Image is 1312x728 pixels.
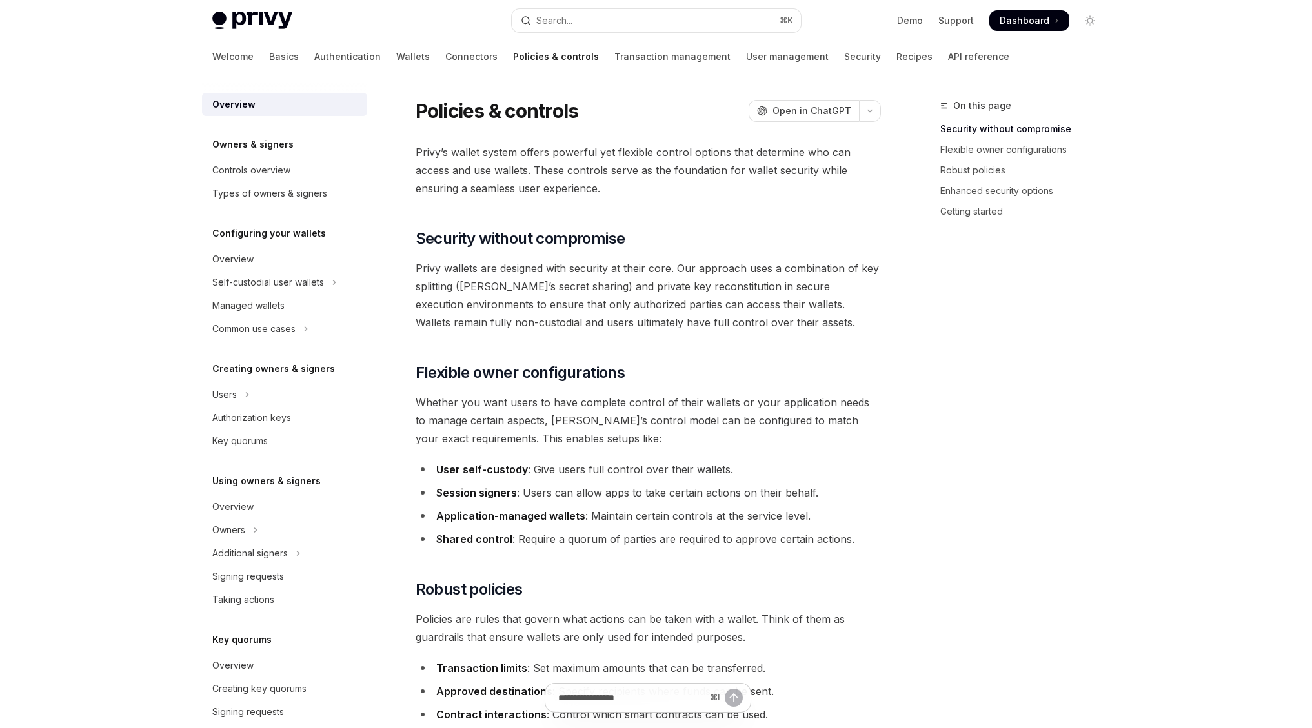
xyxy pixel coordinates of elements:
div: Search... [536,13,572,28]
span: Policies are rules that govern what actions can be taken with a wallet. Think of them as guardrai... [416,610,881,646]
strong: Shared control [436,533,512,546]
div: Types of owners & signers [212,186,327,201]
span: Privy’s wallet system offers powerful yet flexible control options that determine who can access ... [416,143,881,197]
input: Ask a question... [558,684,705,712]
li: : Give users full control over their wallets. [416,460,881,478]
button: Toggle Additional signers section [202,542,367,565]
span: Open in ChatGPT [772,104,851,117]
li: : Maintain certain controls at the service level. [416,507,881,525]
div: Self-custodial user wallets [212,275,324,290]
img: light logo [212,12,292,30]
h1: Policies & controls [416,99,579,123]
button: Send message [725,689,743,707]
a: Signing requests [202,700,367,723]
span: Whether you want users to have complete control of their wallets or your application needs to man... [416,393,881,448]
a: Signing requests [202,565,367,588]
span: Flexible owner configurations [416,362,625,383]
a: Authentication [314,41,381,72]
li: : Set maximum amounts that can be transferred. [416,659,881,677]
strong: Transaction limits [436,662,527,674]
button: Toggle dark mode [1080,10,1100,31]
h5: Key quorums [212,632,272,647]
a: Key quorums [202,429,367,453]
a: Robust policies [940,160,1111,181]
button: Open in ChatGPT [749,100,859,122]
strong: User self-custody [436,463,528,476]
div: Additional signers [212,546,288,561]
span: Robust policies [416,579,523,600]
div: Creating key quorums [212,681,307,696]
span: On this page [953,98,1011,113]
a: Policies & controls [513,41,599,72]
a: Types of owners & signers [202,182,367,205]
a: Security [844,41,881,72]
a: Flexible owner configurations [940,139,1111,160]
a: Overview [202,248,367,271]
a: Creating key quorums [202,677,367,700]
div: Managed wallets [212,298,285,313]
a: Demo [897,14,923,27]
div: Overview [212,499,254,515]
a: Recipes [896,41,933,72]
div: Key quorums [212,433,268,449]
a: Security without compromise [940,119,1111,139]
li: : Require a quorum of parties are required to approve certain actions. [416,530,881,548]
a: User management [746,41,829,72]
a: Controls overview [202,159,367,182]
a: Welcome [212,41,254,72]
button: Toggle Common use cases section [202,317,367,340]
div: Controls overview [212,162,290,178]
h5: Creating owners & signers [212,361,335,377]
a: Support [938,14,974,27]
h5: Configuring your wallets [212,226,326,241]
div: Taking actions [212,592,274,607]
div: Authorization keys [212,410,291,426]
div: Owners [212,522,245,538]
span: Dashboard [1000,14,1049,27]
div: Overview [212,658,254,673]
span: ⌘ K [780,15,793,26]
div: Common use cases [212,321,296,337]
span: Privy wallets are designed with security at their core. Our approach uses a combination of key sp... [416,259,881,331]
button: Toggle Users section [202,383,367,406]
a: Authorization keys [202,406,367,429]
a: Getting started [940,201,1111,222]
a: Overview [202,93,367,116]
a: Overview [202,654,367,677]
li: : Users can allow apps to take certain actions on their behalf. [416,484,881,502]
h5: Using owners & signers [212,473,321,489]
a: Transaction management [614,41,731,72]
a: Taking actions [202,588,367,611]
a: Connectors [445,41,498,72]
a: Basics [269,41,299,72]
div: Overview [212,251,254,267]
span: Security without compromise [416,228,625,249]
a: API reference [948,41,1009,72]
a: Overview [202,495,367,518]
a: Dashboard [989,10,1069,31]
div: Signing requests [212,704,284,720]
a: Enhanced security options [940,181,1111,201]
div: Signing requests [212,569,284,584]
strong: Session signers [436,486,517,499]
div: Overview [212,97,256,112]
a: Wallets [396,41,430,72]
button: Toggle Owners section [202,518,367,542]
h5: Owners & signers [212,137,294,152]
button: Toggle Self-custodial user wallets section [202,271,367,294]
div: Users [212,387,237,402]
strong: Application-managed wallets [436,509,585,522]
button: Open search [512,9,801,32]
a: Managed wallets [202,294,367,317]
